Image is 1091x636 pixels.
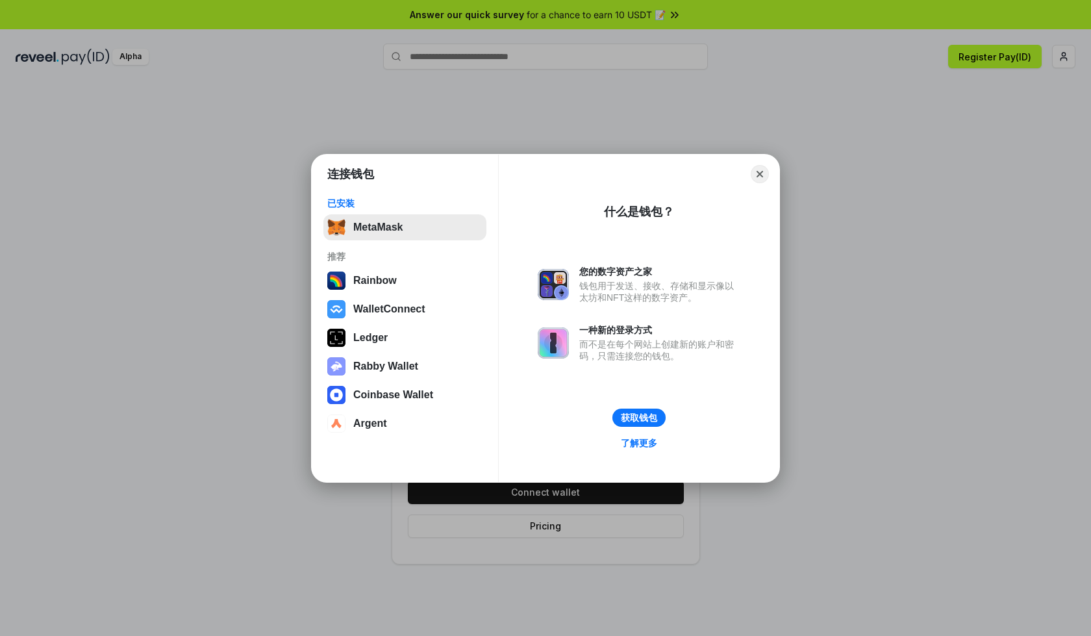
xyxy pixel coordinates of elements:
[327,272,345,290] img: svg+xml,%3Csvg%20width%3D%22120%22%20height%3D%22120%22%20viewBox%3D%220%200%20120%20120%22%20fil...
[579,324,740,336] div: 一种新的登录方式
[353,361,418,372] div: Rabby Wallet
[327,414,345,433] img: svg+xml,%3Csvg%20width%3D%2228%22%20height%3D%2228%22%20viewBox%3D%220%200%2028%2028%22%20fill%3D...
[612,409,666,427] button: 获取钱包
[579,266,740,277] div: 您的数字资产之家
[327,329,345,347] img: svg+xml,%3Csvg%20xmlns%3D%22http%3A%2F%2Fwww.w3.org%2F2000%2Fsvg%22%20width%3D%2228%22%20height%3...
[323,268,486,294] button: Rainbow
[353,418,387,429] div: Argent
[621,437,657,449] div: 了解更多
[538,327,569,359] img: svg+xml,%3Csvg%20xmlns%3D%22http%3A%2F%2Fwww.w3.org%2F2000%2Fsvg%22%20fill%3D%22none%22%20viewBox...
[327,251,483,262] div: 推荐
[323,325,486,351] button: Ledger
[323,214,486,240] button: MetaMask
[353,332,388,344] div: Ledger
[604,204,674,220] div: 什么是钱包？
[327,357,345,375] img: svg+xml,%3Csvg%20xmlns%3D%22http%3A%2F%2Fwww.w3.org%2F2000%2Fsvg%22%20fill%3D%22none%22%20viewBox...
[579,280,740,303] div: 钱包用于发送、接收、存储和显示像以太坊和NFT这样的数字资产。
[751,165,769,183] button: Close
[353,389,433,401] div: Coinbase Wallet
[327,197,483,209] div: 已安装
[327,386,345,404] img: svg+xml,%3Csvg%20width%3D%2228%22%20height%3D%2228%22%20viewBox%3D%220%200%2028%2028%22%20fill%3D...
[327,218,345,236] img: svg+xml,%3Csvg%20fill%3D%22none%22%20height%3D%2233%22%20viewBox%3D%220%200%2035%2033%22%20width%...
[323,411,486,437] button: Argent
[323,382,486,408] button: Coinbase Wallet
[538,269,569,300] img: svg+xml,%3Csvg%20xmlns%3D%22http%3A%2F%2Fwww.w3.org%2F2000%2Fsvg%22%20fill%3D%22none%22%20viewBox...
[613,435,665,452] a: 了解更多
[353,222,403,233] div: MetaMask
[579,338,740,362] div: 而不是在每个网站上创建新的账户和密码，只需连接您的钱包。
[353,303,425,315] div: WalletConnect
[621,412,657,424] div: 获取钱包
[327,166,374,182] h1: 连接钱包
[323,353,486,379] button: Rabby Wallet
[353,275,397,286] div: Rainbow
[327,300,345,318] img: svg+xml,%3Csvg%20width%3D%2228%22%20height%3D%2228%22%20viewBox%3D%220%200%2028%2028%22%20fill%3D...
[323,296,486,322] button: WalletConnect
